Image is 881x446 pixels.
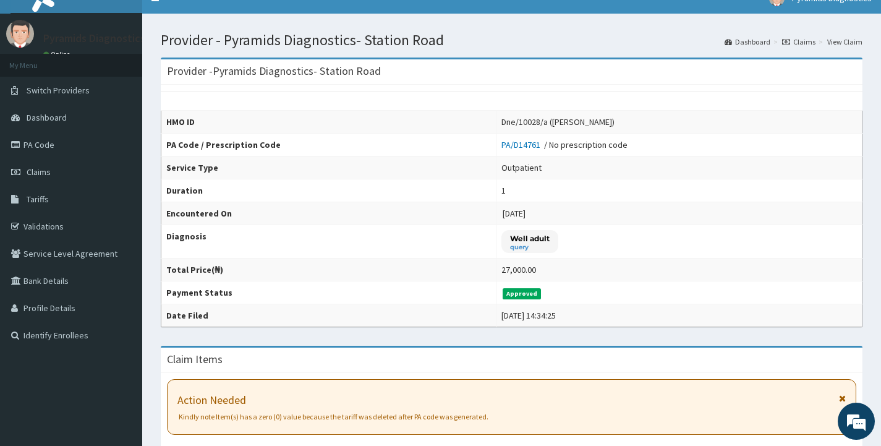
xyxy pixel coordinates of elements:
div: Dne/10028/a ([PERSON_NAME]) [501,116,615,128]
div: Minimize live chat window [203,6,232,36]
a: PA/D14761 [501,139,544,150]
th: Date Filed [161,304,496,327]
span: [DATE] [503,208,526,219]
div: / No prescription code [501,139,628,151]
div: 27,000.00 [501,264,536,276]
th: Total Price(₦) [161,259,496,281]
th: Encountered On [161,202,496,225]
a: Claims [782,36,815,47]
th: PA Code / Prescription Code [161,134,496,157]
div: [DATE] 14:34:25 [501,309,556,322]
h3: Claim Items [167,354,223,365]
span: Claims [27,166,51,178]
div: Chat with us now [64,69,208,85]
a: Dashboard [725,36,770,47]
div: 1 [501,184,506,197]
small: query [510,244,550,251]
a: View Claim [827,36,862,47]
th: Duration [161,179,496,202]
span: Approved [503,288,542,299]
th: Diagnosis [161,225,496,259]
span: We're online! [72,140,171,265]
a: Online [43,50,73,59]
p: Pyramids Diagnostics [43,33,145,44]
th: Payment Status [161,281,496,304]
span: Action Needed [177,392,246,408]
th: Service Type [161,157,496,179]
div: Outpatient [501,161,542,174]
img: User Image [6,20,34,48]
h3: Provider - Pyramids Diagnostics- Station Road [167,66,381,77]
p: Well adult [510,233,550,244]
span: Switch Providers [27,85,90,96]
textarea: Type your message and hit 'Enter' [6,307,236,350]
img: d_794563401_company_1708531726252_794563401 [23,62,50,93]
span: Tariffs [27,194,49,205]
span: Kindly note Item(s) has a zero (0) value because the tariff was deleted after PA code was generated. [179,411,846,422]
h1: Provider - Pyramids Diagnostics- Station Road [161,32,862,48]
th: HMO ID [161,111,496,134]
span: Dashboard [27,112,67,123]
